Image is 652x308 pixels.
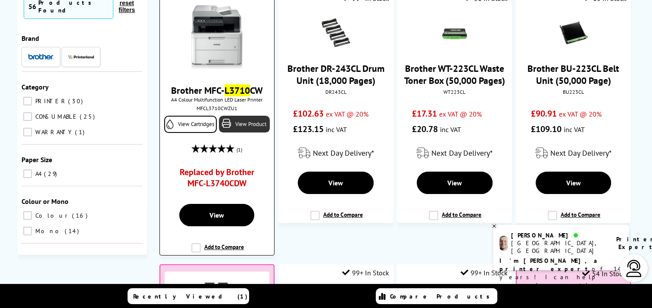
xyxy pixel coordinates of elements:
[219,116,270,132] a: View Product
[22,83,49,91] span: Category
[536,172,611,194] a: View
[179,204,254,226] a: View
[527,62,619,86] a: Brother BU-223CL Belt Unit (50,000 Page)
[531,123,562,135] span: £109.10
[390,293,494,300] span: Compare Products
[401,141,508,165] div: modal_delivery
[313,148,374,158] span: Next Day Delivery*
[431,148,493,158] span: Next Day Delivery*
[75,128,87,136] span: 1
[558,18,589,48] img: Brother-BU223CL-Belt-Small.gif
[550,148,611,158] span: Next Day Delivery*
[404,62,505,86] a: Brother WT-223CL Waste Toner Box (50,000 Pages)
[22,197,69,206] span: Colour or Mono
[166,105,268,111] div: MFCL3710CWZU1
[293,108,324,119] span: £102.63
[287,62,384,86] a: Brother DR-243CL Drum Unit (18,000 Pages)
[33,128,74,136] span: WARRANTY
[33,227,64,235] span: Mono
[447,179,462,187] span: View
[68,55,94,59] img: Printerland
[564,125,585,134] span: inc VAT
[22,155,52,164] span: Paper Size
[461,268,508,277] div: 99+ In Stock
[376,288,497,304] a: Compare Products
[33,212,71,219] span: Colour
[33,97,67,105] span: PRINTER
[33,170,43,178] span: A4
[548,211,600,227] label: Add to Compare
[412,108,437,119] span: £17.31
[80,113,97,120] span: 25
[191,243,244,259] label: Add to Compare
[164,116,217,133] a: View Cartridges
[326,125,347,134] span: inc VAT
[44,170,59,178] span: 29
[209,211,224,219] span: View
[23,169,32,178] input: A4 29
[625,260,643,277] img: user-headset-light.svg
[520,141,627,165] div: modal_delivery
[23,227,32,235] input: Mono 14
[133,293,248,300] span: Recently Viewed (1)
[164,96,270,103] span: A4 Colour Multifunction LED Laser Printer
[23,128,32,136] input: WARRANTY 1
[522,89,624,95] div: BU223CL
[342,268,389,277] div: 99+ In Stock
[23,211,32,220] input: Colour 16
[28,54,54,60] img: Brother
[440,18,470,48] img: Brother-WT223CL-Waste-Small.gif
[23,97,32,105] input: PRINTER 30
[440,125,461,134] span: inc VAT
[28,2,36,11] span: 56
[33,113,79,120] span: CONSUMABLE
[499,236,508,251] img: ashley-livechat.png
[65,227,81,235] span: 14
[328,179,343,187] span: View
[225,84,250,96] mark: L3710
[298,172,373,194] a: View
[439,110,482,118] span: ex VAT @ 20%
[285,89,387,95] div: DR243CL
[22,254,56,263] span: Technology
[128,288,249,304] a: Recently Viewed (1)
[566,179,581,187] span: View
[293,123,324,135] span: £123.15
[175,166,259,193] a: Replaced by Brother MFC-L3740CDW
[321,18,351,48] img: Brohter-DR243CL-Drum-Small.gif
[412,123,438,135] span: £20.78
[499,257,623,298] p: of 14 years! I can help you choose the right product
[511,231,605,239] div: [PERSON_NAME]
[531,108,557,119] span: £90.91
[184,5,249,70] img: Brother-MFC-L3710CW-Front-Small.jpg
[171,84,263,96] a: Brother MFC-L3710CW
[511,239,605,255] div: [GEOGRAPHIC_DATA], [GEOGRAPHIC_DATA]
[68,97,85,105] span: 30
[559,110,602,118] span: ex VAT @ 20%
[417,172,492,194] a: View
[429,211,481,227] label: Add to Compare
[310,211,363,227] label: Add to Compare
[403,89,505,95] div: WT223CL
[326,110,368,118] span: ex VAT @ 20%
[22,34,39,43] span: Brand
[283,141,389,165] div: modal_delivery
[237,142,242,158] span: (1)
[72,212,90,219] span: 16
[499,257,600,273] b: I'm [PERSON_NAME], a printer expert
[23,112,32,121] input: CONSUMABLE 25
